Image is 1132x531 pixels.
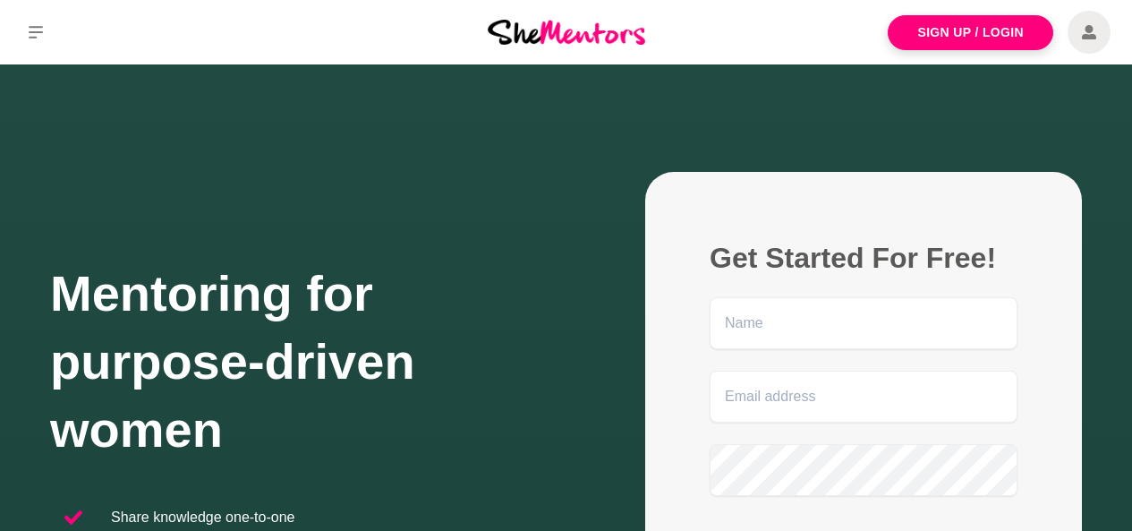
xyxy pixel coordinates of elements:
[111,507,294,528] p: Share knowledge one-to-one
[888,15,1053,50] a: Sign Up / Login
[710,297,1017,349] input: Name
[50,260,566,464] h1: Mentoring for purpose-driven women
[710,240,1017,276] h2: Get Started For Free!
[488,20,645,44] img: She Mentors Logo
[710,371,1017,423] input: Email address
